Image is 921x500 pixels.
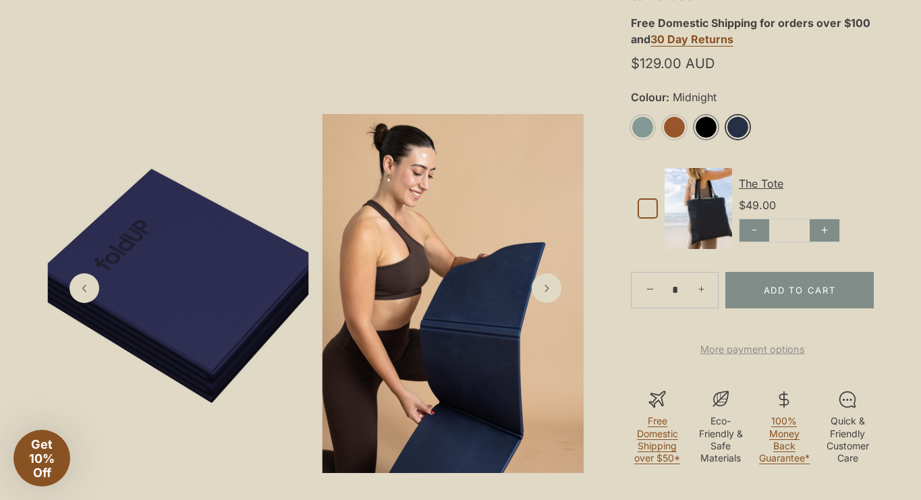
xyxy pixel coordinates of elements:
span: $129.00 AUD [631,58,715,69]
a: − [634,274,663,304]
a: Black [694,115,718,139]
p: Eco-Friendly & Safe Materials [694,415,747,464]
a: 100% Money Back Guarantee* [759,415,810,464]
label: Colour: [631,91,874,104]
p: Quick & Friendly Customer Care [821,415,874,464]
span: Midnight [669,91,717,104]
a: More payment options [631,341,874,358]
div: Get 10% Off [13,430,70,487]
a: Next slide [532,273,561,303]
strong: 30 Day Returns [650,32,733,46]
div: The Tote [739,175,867,192]
input: Quantity [664,271,686,309]
button: Add to Cart [725,272,874,308]
span: Get 10% Off [29,437,55,480]
a: + [688,275,718,304]
a: Free Domestic Shipping over $50* [634,415,680,464]
a: Previous slide [69,273,99,303]
a: Rust [663,115,686,139]
a: 30 Day Returns [650,32,733,47]
strong: Free Domestic Shipping for orders over $100 and [631,16,870,46]
a: Sage [631,115,654,139]
a: Midnight [726,115,750,139]
img: midnight [323,114,584,473]
img: Default Title [665,168,732,249]
span: $49.00 [739,198,776,212]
